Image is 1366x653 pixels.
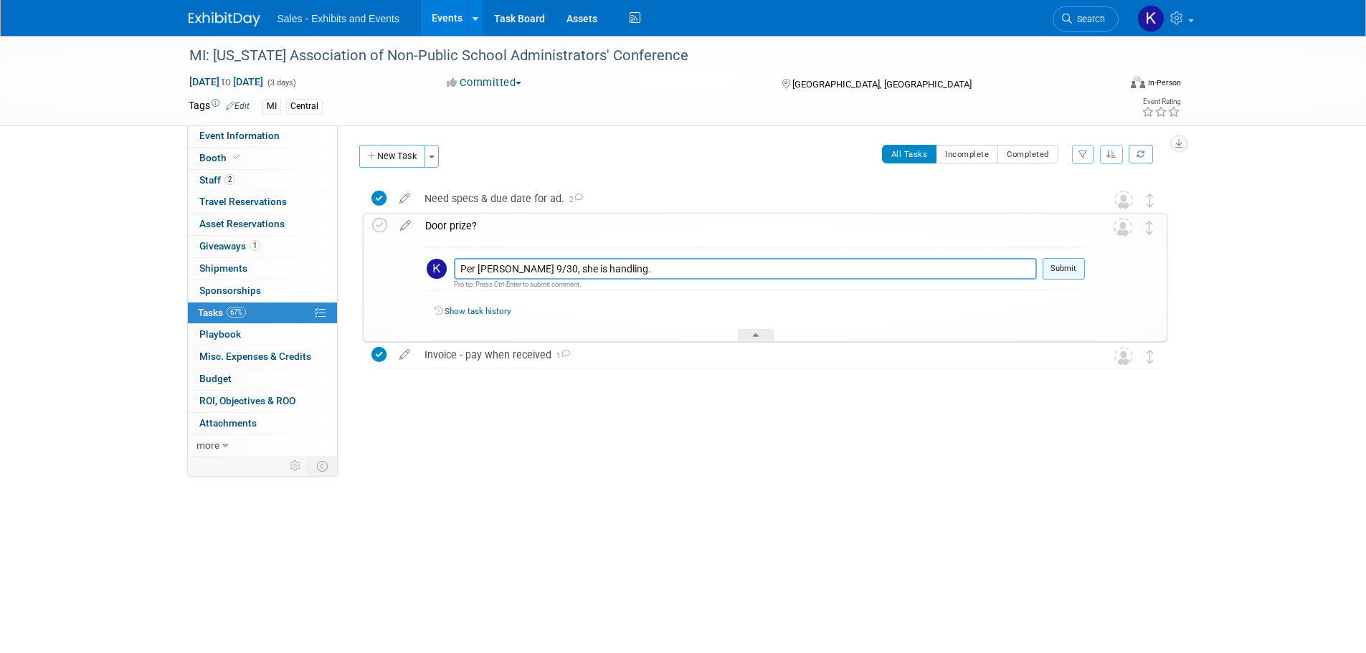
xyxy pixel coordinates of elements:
[188,413,337,434] a: Attachments
[286,99,323,114] div: Central
[1034,75,1182,96] div: Event Format
[564,195,583,204] span: 2
[427,259,447,279] img: Kara Haven
[1114,347,1133,366] img: Unassigned
[196,439,219,451] span: more
[199,240,260,252] span: Giveaways
[199,417,257,429] span: Attachments
[219,76,233,87] span: to
[227,307,246,318] span: 67%
[224,174,235,185] span: 2
[1131,77,1145,88] img: Format-Inperson.png
[1142,98,1180,105] div: Event Rating
[188,435,337,457] a: more
[1147,77,1181,88] div: In-Person
[997,145,1058,163] button: Completed
[283,457,308,475] td: Personalize Event Tab Strip
[442,75,527,90] button: Committed
[188,368,337,390] a: Budget
[199,262,247,274] span: Shipments
[1053,6,1119,32] a: Search
[188,258,337,280] a: Shipments
[199,196,287,207] span: Travel Reservations
[1146,221,1153,234] i: Move task
[417,186,1086,211] div: Need specs & due date for ad.
[188,324,337,345] a: Playbook
[199,395,295,406] span: ROI, Objectives & ROO
[882,145,937,163] button: All Tasks
[1043,258,1085,280] button: Submit
[393,219,418,232] a: edit
[250,240,260,251] span: 1
[184,43,1097,69] div: MI: [US_STATE] Association of Non-Public School Administrators' Conference
[188,236,337,257] a: Giveaways1
[454,280,1037,289] div: Pro tip: Press Ctrl-Enter to submit comment.
[1137,5,1165,32] img: Kara Haven
[188,346,337,368] a: Misc. Expenses & Credits
[417,343,1086,367] div: Invoice - pay when received
[199,152,243,163] span: Booth
[278,13,399,24] span: Sales - Exhibits and Events
[188,214,337,235] a: Asset Reservations
[1147,194,1154,207] i: Move task
[936,145,998,163] button: Incomplete
[1129,145,1153,163] a: Refresh
[1072,14,1105,24] span: Search
[199,373,232,384] span: Budget
[792,79,972,90] span: [GEOGRAPHIC_DATA], [GEOGRAPHIC_DATA]
[198,307,246,318] span: Tasks
[188,148,337,169] a: Booth
[392,192,417,205] a: edit
[1114,191,1133,209] img: Unassigned
[188,280,337,302] a: Sponsorships
[189,98,250,115] td: Tags
[551,351,570,361] span: 1
[188,125,337,147] a: Event Information
[233,153,240,161] i: Booth reservation complete
[188,391,337,412] a: ROI, Objectives & ROO
[1147,350,1154,363] i: Move task
[1114,218,1132,237] img: Unassigned
[359,145,425,168] button: New Task
[308,457,337,475] td: Toggle Event Tabs
[199,285,261,296] span: Sponsorships
[188,191,337,213] a: Travel Reservations
[262,99,281,114] div: MI
[189,75,264,88] span: [DATE] [DATE]
[188,170,337,191] a: Staff2
[226,101,250,111] a: Edit
[188,302,337,324] a: Tasks67%
[445,306,511,316] a: Show task history
[199,174,235,186] span: Staff
[392,348,417,361] a: edit
[199,130,280,141] span: Event Information
[266,78,296,87] span: (3 days)
[199,218,285,229] span: Asset Reservations
[199,351,311,362] span: Misc. Expenses & Credits
[189,12,260,27] img: ExhibitDay
[418,214,1085,238] div: Door prize?
[199,328,241,340] span: Playbook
